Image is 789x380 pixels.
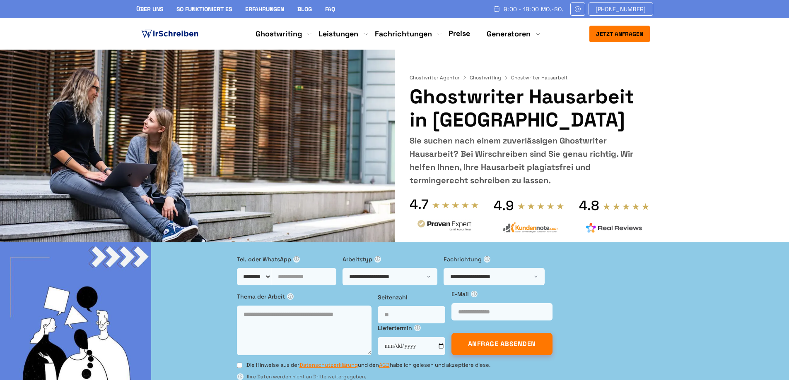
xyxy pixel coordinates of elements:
[297,5,312,13] a: Blog
[589,2,653,16] a: [PHONE_NUMBER]
[471,291,478,297] span: ⓘ
[494,197,514,214] div: 4.9
[579,197,599,214] div: 4.8
[484,256,490,263] span: ⓘ
[517,202,565,210] img: stars
[432,201,479,209] img: stars
[511,74,568,81] span: Ghostwriter Hausarbeit
[318,29,358,39] a: Leistungen
[378,323,445,332] label: Liefertermin
[343,255,437,264] label: Arbeitstyp
[451,333,553,355] button: ANFRAGE ABSENDEN
[237,373,244,380] span: ⓘ
[136,5,163,13] a: Über uns
[375,29,432,39] a: Fachrichtungen
[325,5,335,13] a: FAQ
[378,293,445,302] label: Seitenzahl
[586,223,642,233] img: realreviews
[374,256,381,263] span: ⓘ
[299,361,358,368] a: Datenschutzerklärung
[589,26,650,42] button: Jetzt anfragen
[246,361,490,369] label: Die Hinweise aus der und den habe ich gelesen und akzeptiere diese.
[245,5,284,13] a: Erfahrungen
[287,293,294,300] span: ⓘ
[176,5,232,13] a: So funktioniert es
[449,29,470,38] a: Preise
[487,29,531,39] a: Generatoren
[237,255,336,264] label: Tel. oder WhatsApp
[596,6,646,12] span: [PHONE_NUMBER]
[416,219,473,234] img: provenexpert
[603,203,650,210] img: stars
[444,255,545,264] label: Fachrichtung
[574,6,581,12] img: Email
[451,289,553,299] label: E-Mail
[493,5,500,12] img: Schedule
[470,74,509,81] a: Ghostwriting
[140,28,200,40] img: logo ghostwriter-österreich
[501,222,557,233] img: kundennote
[256,29,302,39] a: Ghostwriting
[410,134,649,187] div: Sie suchen nach einem zuverlässigen Ghostwriter Hausarbeit? Bei Wirschreiben sind Sie genau richt...
[504,6,564,12] span: 9:00 - 18:00 Mo.-So.
[410,74,468,81] a: Ghostwriter Agentur
[414,325,421,331] span: ⓘ
[293,256,300,263] span: ⓘ
[410,196,429,213] div: 4.7
[237,292,372,301] label: Thema der Arbeit
[410,85,649,131] h1: Ghostwriter Hausarbeit in [GEOGRAPHIC_DATA]
[379,361,390,368] a: AGB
